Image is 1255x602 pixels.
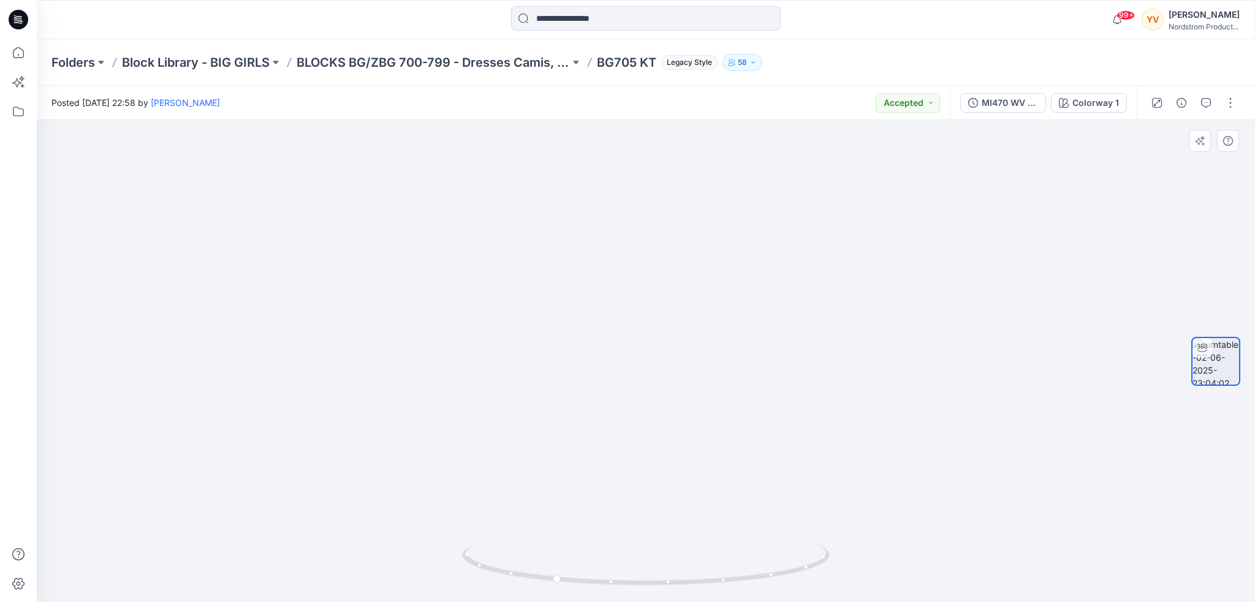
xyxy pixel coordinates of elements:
a: Block Library - BIG GIRLS [122,54,270,71]
button: Legacy Style [656,54,718,71]
a: BLOCKS BG/ZBG 700-799 - Dresses Camis, Gowns, Chemise [297,54,570,71]
button: 58 [722,54,762,71]
div: Nordstrom Product... [1169,22,1240,31]
div: YV [1142,9,1164,31]
img: turntable-02-06-2025-23:04:02 [1192,338,1239,385]
p: 58 [738,56,747,69]
div: [PERSON_NAME] [1169,7,1240,22]
div: MI470 WV Classic Pleat Barrel [982,96,1038,110]
button: Colorway 1 [1051,93,1127,113]
button: MI470 WV Classic Pleat Barrel [960,93,1046,113]
span: Legacy Style [661,55,718,70]
a: Folders [51,54,95,71]
span: Posted [DATE] 22:58 by [51,96,220,109]
div: Colorway 1 [1072,96,1119,110]
a: [PERSON_NAME] [151,97,220,108]
button: Details [1172,93,1191,113]
span: 99+ [1117,10,1135,20]
p: BG705 KT [597,54,656,71]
